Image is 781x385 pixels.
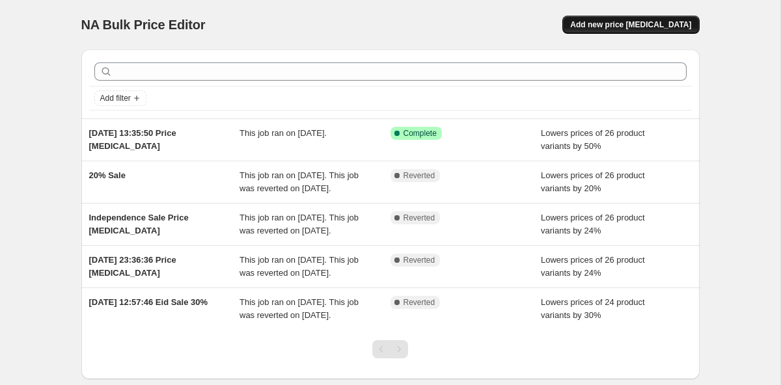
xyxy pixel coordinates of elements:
[541,213,645,235] span: Lowers prices of 26 product variants by 24%
[404,297,435,308] span: Reverted
[404,213,435,223] span: Reverted
[94,90,146,106] button: Add filter
[541,128,645,151] span: Lowers prices of 26 product variants by 50%
[240,128,327,138] span: This job ran on [DATE].
[89,128,176,151] span: [DATE] 13:35:50 Price [MEDICAL_DATA]
[100,93,131,103] span: Add filter
[89,297,208,307] span: [DATE] 12:57:46 Eid Sale 30%
[404,170,435,181] span: Reverted
[404,255,435,265] span: Reverted
[240,170,359,193] span: This job ran on [DATE]. This job was reverted on [DATE].
[541,297,645,320] span: Lowers prices of 24 product variants by 30%
[562,16,699,34] button: Add new price [MEDICAL_DATA]
[240,297,359,320] span: This job ran on [DATE]. This job was reverted on [DATE].
[570,20,691,30] span: Add new price [MEDICAL_DATA]
[240,213,359,235] span: This job ran on [DATE]. This job was reverted on [DATE].
[81,18,206,32] span: NA Bulk Price Editor
[541,170,645,193] span: Lowers prices of 26 product variants by 20%
[404,128,437,139] span: Complete
[541,255,645,278] span: Lowers prices of 26 product variants by 24%
[240,255,359,278] span: This job ran on [DATE]. This job was reverted on [DATE].
[89,170,126,180] span: 20% Sale
[89,255,176,278] span: [DATE] 23:36:36 Price [MEDICAL_DATA]
[372,340,408,358] nav: Pagination
[89,213,189,235] span: Independence Sale Price [MEDICAL_DATA]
